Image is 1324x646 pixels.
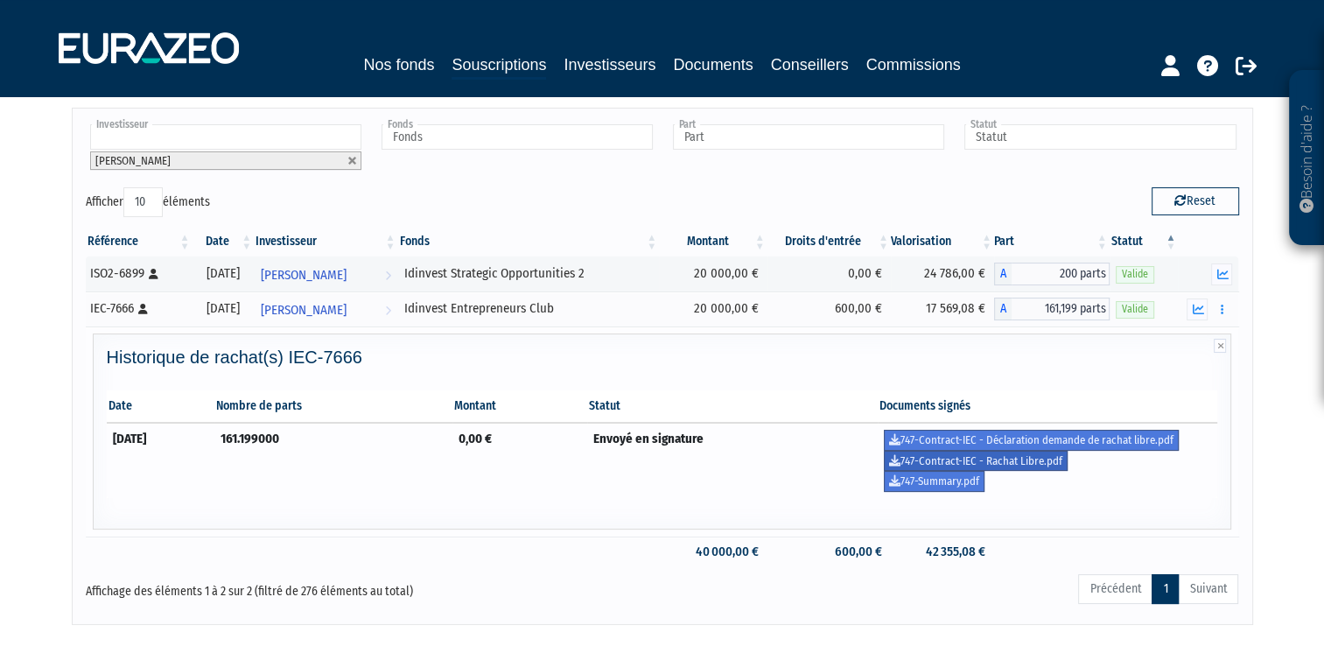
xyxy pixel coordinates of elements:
span: A [994,298,1012,320]
a: 1 [1152,574,1179,604]
span: [PERSON_NAME] [95,154,171,167]
th: Statut [587,390,878,423]
th: Investisseur: activer pour trier la colonne par ordre croissant [254,227,397,256]
th: Statut : activer pour trier la colonne par ordre d&eacute;croissant [1110,227,1179,256]
td: 600,00 € [767,537,891,567]
div: IEC-7666 [90,299,186,318]
span: A [994,263,1012,285]
div: [DATE] [199,264,249,283]
th: Fonds: activer pour trier la colonne par ordre croissant [398,227,660,256]
a: Investisseurs [564,53,655,77]
th: Droits d'entrée: activer pour trier la colonne par ordre croissant [767,227,891,256]
h4: Historique de rachat(s) IEC-7666 [107,348,1218,367]
th: Date: activer pour trier la colonne par ordre croissant [193,227,255,256]
th: Part: activer pour trier la colonne par ordre croissant [994,227,1110,256]
i: [Français] Personne physique [149,269,158,279]
span: Valide [1116,301,1154,318]
td: 20 000,00 € [659,256,767,291]
td: 42 355,08 € [891,537,994,567]
th: Nombre de parts [214,390,452,423]
td: 0,00 € [767,256,891,291]
i: Voir l'investisseur [385,294,391,327]
span: [PERSON_NAME] [261,259,347,291]
span: 161,199 parts [1012,298,1110,320]
td: 17 569,08 € [891,291,994,327]
td: 40 000,00 € [659,537,767,567]
td: [DATE] [107,423,214,498]
span: 200 parts [1012,263,1110,285]
img: 1732889491-logotype_eurazeo_blanc_rvb.png [59,32,239,64]
a: 747-Contract-IEC - Rachat Libre.pdf [884,451,1068,472]
a: Commissions [866,53,961,77]
label: Afficher éléments [86,187,210,217]
th: Date [107,390,214,423]
td: 600,00 € [767,291,891,327]
th: Valorisation: activer pour trier la colonne par ordre croissant [891,227,994,256]
th: Documents signés [878,390,1218,423]
th: Référence : activer pour trier la colonne par ordre croissant [86,227,193,256]
a: Nos fonds [363,53,434,77]
td: 24 786,00 € [891,256,994,291]
td: 161.199000 [214,423,452,498]
i: Voir l'investisseur [385,259,391,291]
a: 747-Summary.pdf [884,471,984,492]
a: Documents [674,53,753,77]
button: Reset [1152,187,1239,215]
div: [DATE] [199,299,249,318]
a: Conseillers [771,53,849,77]
a: 747-Contract-IEC - Déclaration demande de rachat libre.pdf [884,430,1179,451]
i: [Français] Personne physique [138,304,148,314]
div: A - Idinvest Entrepreneurs Club [994,298,1110,320]
a: [PERSON_NAME] [254,256,397,291]
span: [PERSON_NAME] [261,294,347,327]
td: 0,00 € [452,423,587,498]
div: Idinvest Entrepreneurs Club [404,299,654,318]
td: 20 000,00 € [659,291,767,327]
select: Afficheréléments [123,187,163,217]
a: [PERSON_NAME] [254,291,397,327]
th: Montant: activer pour trier la colonne par ordre croissant [659,227,767,256]
th: Montant [452,390,587,423]
div: ISO2-6899 [90,264,186,283]
p: Besoin d'aide ? [1297,80,1317,237]
div: Affichage des éléments 1 à 2 sur 2 (filtré de 276 éléments au total) [86,572,551,600]
a: Souscriptions [452,53,546,80]
td: Envoyé en signature [587,423,878,498]
div: A - Idinvest Strategic Opportunities 2 [994,263,1110,285]
div: Idinvest Strategic Opportunities 2 [404,264,654,283]
span: Valide [1116,266,1154,283]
